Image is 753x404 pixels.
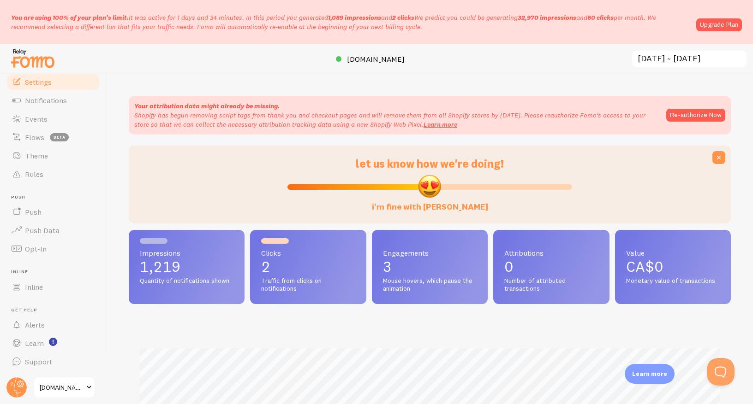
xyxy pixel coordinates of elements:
[6,128,101,146] a: Flows beta
[11,307,101,313] span: Get Help
[11,13,129,22] span: You are using 100% of your plan's limit.
[6,110,101,128] a: Events
[626,258,663,275] span: CA$0
[40,382,84,393] span: [DOMAIN_NAME]
[6,352,101,371] a: Support
[632,369,667,378] p: Learn more
[261,259,355,274] p: 2
[10,47,56,70] img: fomo-relay-logo-orange.svg
[25,133,44,142] span: Flows
[25,77,52,87] span: Settings
[25,357,52,366] span: Support
[6,91,101,110] a: Notifications
[383,259,477,274] p: 3
[11,269,101,275] span: Inline
[25,96,67,105] span: Notifications
[504,277,598,293] span: Number of attributed transactions
[25,339,44,348] span: Learn
[383,277,477,293] span: Mouse hovers, which pause the animation
[6,165,101,183] a: Rules
[518,13,576,22] b: 32,970 impressions
[6,146,101,165] a: Theme
[707,358,735,386] iframe: Help Scout Beacon - Open
[25,282,43,292] span: Inline
[140,277,233,285] span: Quantity of notifications shown
[666,109,725,122] button: Re-authorize Now
[626,249,720,257] span: Value
[261,249,355,257] span: Clicks
[25,226,60,235] span: Push Data
[392,13,414,22] b: 2 clicks
[25,151,48,160] span: Theme
[383,249,477,257] span: Engagements
[6,316,101,334] a: Alerts
[417,174,442,199] img: emoji.png
[261,277,355,293] span: Traffic from clicks on notifications
[328,13,414,22] span: and
[625,364,675,384] div: Learn more
[11,194,101,200] span: Push
[25,207,42,217] span: Push
[6,203,101,221] a: Push
[6,240,101,258] a: Opt-In
[140,249,233,257] span: Impressions
[134,111,657,129] p: Shopify has begun removing script tags from thank you and checkout pages and will remove them fro...
[372,193,488,212] label: i'm fine with [PERSON_NAME]
[518,13,614,22] span: and
[134,102,280,110] strong: Your attribution data might already be missing.
[696,18,742,31] a: Upgrade Plan
[49,338,57,346] svg: <p>Watch New Feature Tutorials!</p>
[6,221,101,240] a: Push Data
[25,114,48,123] span: Events
[33,376,96,398] a: [DOMAIN_NAME]
[25,170,43,179] span: Rules
[328,13,381,22] b: 1,089 impressions
[504,249,598,257] span: Attributions
[626,277,720,285] span: Monetary value of transactions
[6,334,101,352] a: Learn
[11,13,691,31] p: It was active for 1 days and 34 minutes. In this period you generated We predict you could be gen...
[587,13,614,22] b: 60 clicks
[424,120,457,129] a: Learn more
[6,73,101,91] a: Settings
[50,133,69,141] span: beta
[25,320,45,329] span: Alerts
[6,278,101,296] a: Inline
[140,259,233,274] p: 1,219
[25,244,47,253] span: Opt-In
[504,259,598,274] p: 0
[356,157,504,170] span: let us know how we're doing!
